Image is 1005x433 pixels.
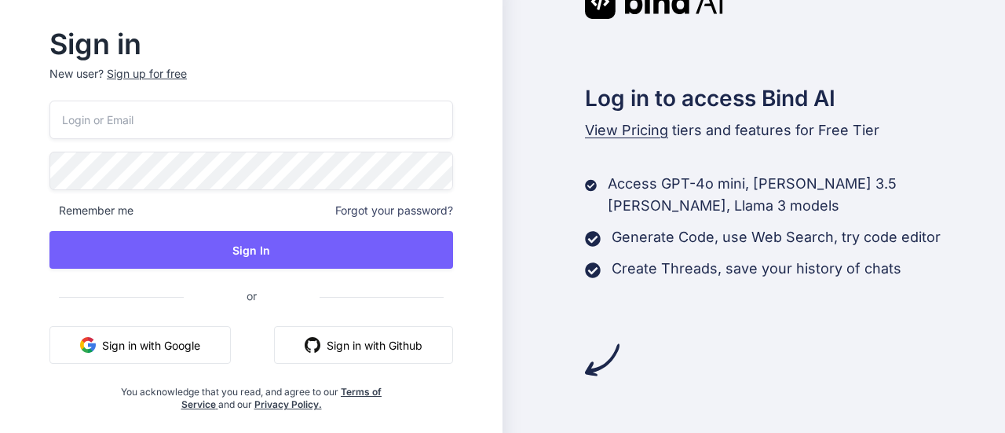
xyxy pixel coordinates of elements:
[107,66,187,82] div: Sign up for free
[335,203,453,218] span: Forgot your password?
[612,226,941,248] p: Generate Code, use Web Search, try code editor
[49,203,133,218] span: Remember me
[181,386,382,410] a: Terms of Service
[80,337,96,353] img: google
[274,326,453,364] button: Sign in with Github
[184,277,320,315] span: or
[49,66,453,101] p: New user?
[585,122,668,138] span: View Pricing
[49,326,231,364] button: Sign in with Google
[49,101,453,139] input: Login or Email
[49,231,453,269] button: Sign In
[612,258,901,280] p: Create Threads, save your history of chats
[305,337,320,353] img: github
[254,398,322,410] a: Privacy Policy.
[117,376,386,411] div: You acknowledge that you read, and agree to our and our
[585,343,619,377] img: arrow
[49,31,453,57] h2: Sign in
[585,119,1005,141] p: tiers and features for Free Tier
[608,173,1005,217] p: Access GPT-4o mini, [PERSON_NAME] 3.5 [PERSON_NAME], Llama 3 models
[585,82,1005,115] h2: Log in to access Bind AI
